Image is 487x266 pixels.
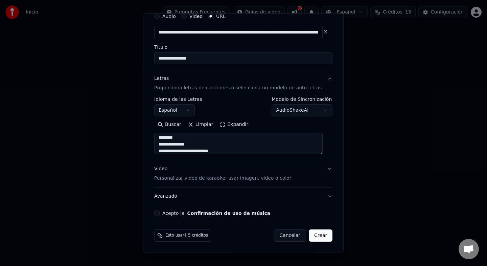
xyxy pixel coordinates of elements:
[309,229,332,242] button: Crear
[154,119,185,130] button: Buscar
[154,97,332,160] div: LetrasProporciona letras de canciones o selecciona un modelo de auto letras
[189,14,203,19] label: Video
[154,160,332,187] button: VideoPersonalizar video de karaoke: usar imagen, video o color
[154,187,332,205] button: Avanzado
[154,85,322,91] p: Proporciona letras de canciones o selecciona un modelo de auto letras
[154,70,332,97] button: LetrasProporciona letras de canciones o selecciona un modelo de auto letras
[154,45,332,49] label: Título
[216,14,226,19] label: URL
[217,119,252,130] button: Expandir
[185,119,216,130] button: Limpiar
[154,175,291,182] p: Personalizar video de karaoke: usar imagen, video o color
[274,229,306,242] button: Cancelar
[154,97,202,102] label: Idioma de las Letras
[154,75,169,82] div: Letras
[187,211,271,216] button: Acepto la
[165,233,208,238] span: Esto usará 5 créditos
[272,97,333,102] label: Modelo de Sincronización
[162,211,270,216] label: Acepto la
[154,165,291,182] div: Video
[162,14,176,19] label: Audio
